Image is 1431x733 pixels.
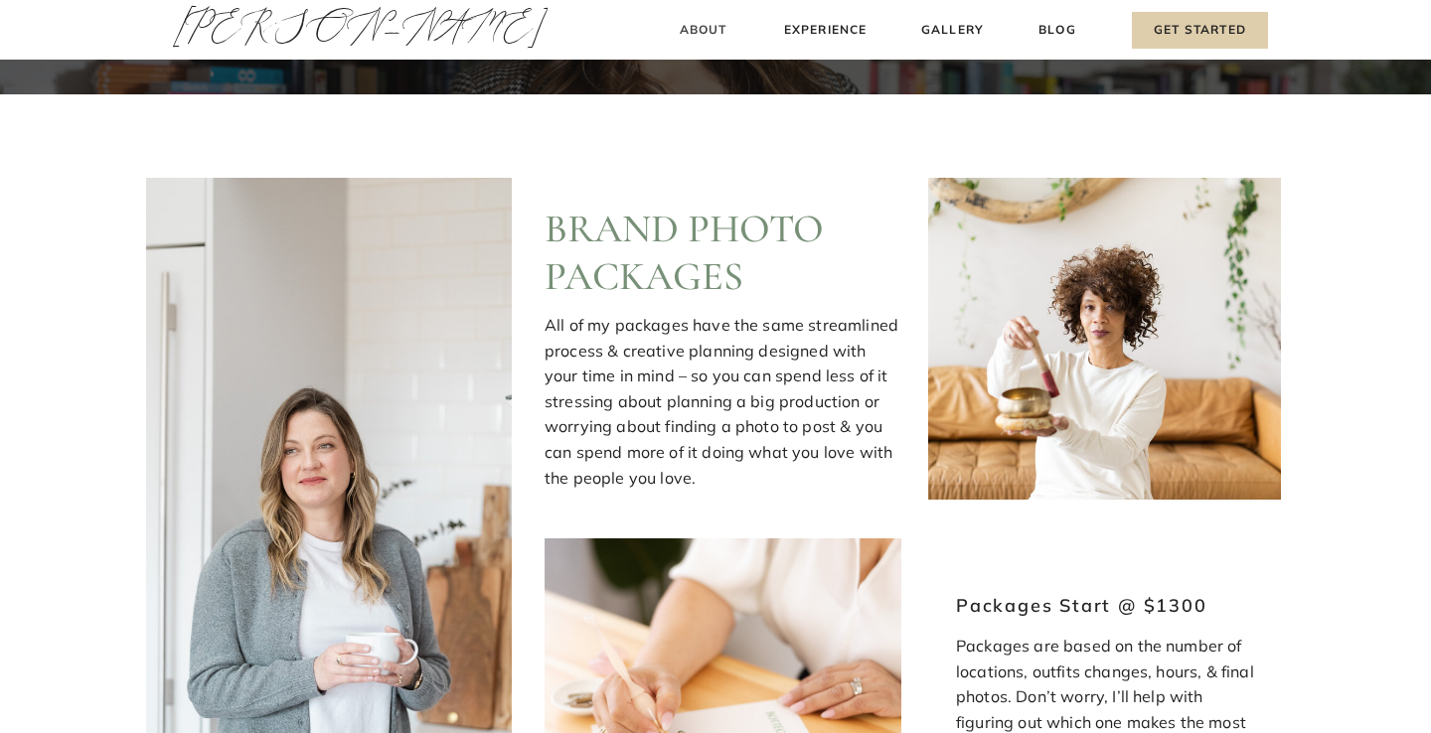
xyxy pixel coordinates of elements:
[545,313,901,493] p: All of my packages have the same streamlined process & creative planning designed with your time ...
[1132,12,1268,49] a: Get Started
[1034,20,1080,41] a: Blog
[919,20,986,41] a: Gallery
[545,205,827,300] h2: BRAND PHOTO PACKAGES
[956,592,1254,625] h3: Packages Start @ $1300
[674,20,732,41] a: About
[781,20,870,41] a: Experience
